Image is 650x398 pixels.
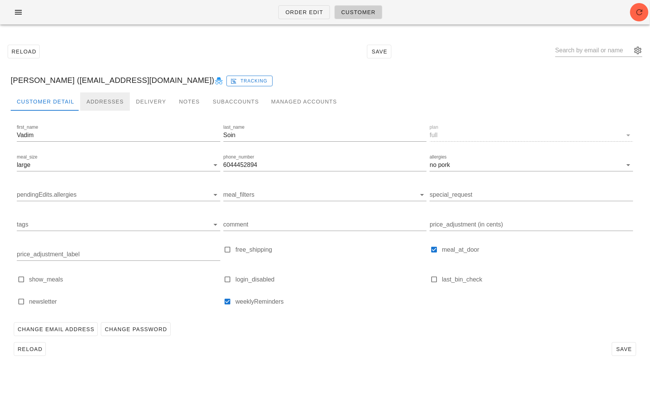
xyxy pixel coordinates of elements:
span: Save [615,346,633,352]
label: login_disabled [236,276,427,283]
div: meal_sizelarge [17,159,220,171]
a: Tracking [226,74,273,86]
button: Reload [14,342,46,356]
div: Managed Accounts [265,92,343,111]
div: Customer Detail [11,92,80,111]
div: allergiesno pork [430,159,633,171]
div: meal_filters [223,189,427,201]
button: Change Email Address [14,322,98,336]
button: appended action [633,46,642,55]
span: Change Password [104,326,167,332]
label: free_shipping [236,246,427,254]
div: [PERSON_NAME] ([EMAIL_ADDRESS][DOMAIN_NAME]) [5,68,645,92]
div: planfull [430,129,633,141]
button: Tracking [226,76,273,86]
label: meal_at_door [442,246,633,254]
label: weeklyReminders [236,298,427,306]
label: phone_number [223,154,254,160]
div: no pork [430,162,450,168]
span: Reload [17,346,42,352]
div: Notes [172,92,207,111]
label: first_name [17,125,38,130]
span: Order Edit [285,9,323,15]
button: Save [367,45,391,58]
div: pendingEdits.allergies [17,189,220,201]
button: Reload [8,45,40,58]
a: Customer [335,5,382,19]
label: last_bin_check [442,276,633,283]
label: plan [430,125,438,130]
a: Order Edit [278,5,330,19]
div: Subaccounts [207,92,265,111]
input: Search by email or name [555,44,632,57]
label: show_meals [29,276,220,283]
div: large [17,162,31,168]
div: Delivery [130,92,172,111]
div: Addresses [80,92,130,111]
button: Save [612,342,636,356]
label: meal_size [17,154,37,160]
button: Change Password [101,322,170,336]
label: newsletter [29,298,220,306]
label: allergies [430,154,447,160]
span: Save [370,49,388,55]
span: Change Email Address [17,326,94,332]
div: tags [17,218,220,231]
label: last_name [223,125,244,130]
span: Customer [341,9,376,15]
span: Tracking [232,78,268,84]
span: Reload [11,49,36,55]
